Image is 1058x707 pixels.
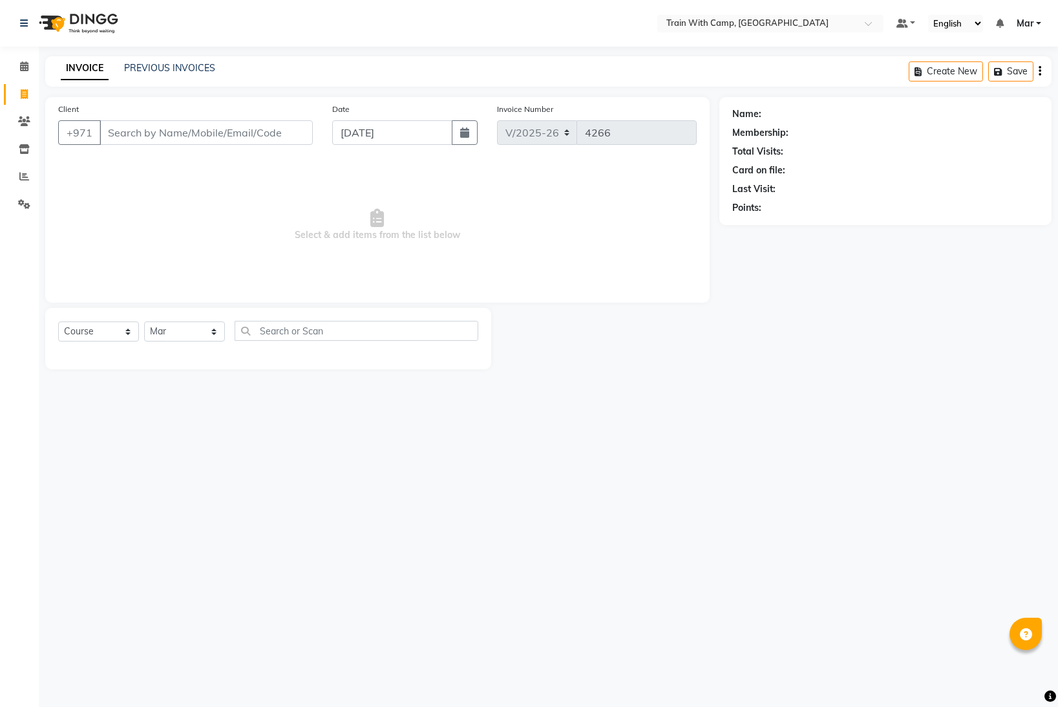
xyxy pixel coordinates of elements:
input: Search by Name/Mobile/Email/Code [100,120,313,145]
div: Total Visits: [732,145,783,158]
span: Mar [1017,17,1033,30]
label: Invoice Number [497,103,553,115]
input: Search or Scan [235,321,478,341]
label: Date [332,103,350,115]
label: Client [58,103,79,115]
span: Select & add items from the list below [58,160,697,290]
button: Save [988,61,1033,82]
div: Name: [732,107,761,121]
a: INVOICE [61,57,109,80]
div: Membership: [732,126,788,140]
button: Create New [909,61,983,82]
div: Last Visit: [732,182,776,196]
div: Card on file: [732,164,785,177]
a: PREVIOUS INVOICES [124,62,215,74]
div: Points: [732,201,761,215]
iframe: chat widget [1004,655,1045,694]
img: logo [33,5,122,41]
button: +971 [58,120,101,145]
